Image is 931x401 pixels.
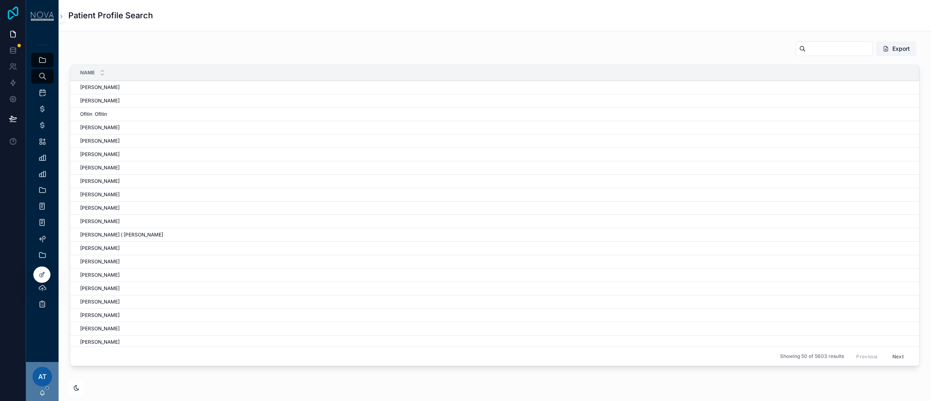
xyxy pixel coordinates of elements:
[80,151,120,158] span: [PERSON_NAME]
[80,285,909,292] a: [PERSON_NAME]
[80,325,909,332] a: [PERSON_NAME]
[80,258,120,265] span: [PERSON_NAME]
[80,178,120,184] span: [PERSON_NAME]
[80,165,120,171] span: [PERSON_NAME]
[80,312,909,319] a: [PERSON_NAME]
[80,178,909,184] a: [PERSON_NAME]
[80,98,909,104] a: [PERSON_NAME]
[68,10,153,21] h1: Patient Profile Search
[80,151,909,158] a: [PERSON_NAME]
[80,124,120,131] span: [PERSON_NAME]
[80,138,909,144] a: [PERSON_NAME]
[80,299,120,305] span: [PERSON_NAME]
[80,111,107,117] span: Ofitin Ofitin
[80,124,909,131] a: [PERSON_NAME]
[38,372,46,381] span: AT
[31,7,54,26] img: App logo
[80,84,120,91] span: [PERSON_NAME]
[780,353,844,360] span: Showing 50 of 5603 results
[80,205,909,211] a: [PERSON_NAME]
[80,218,120,225] span: [PERSON_NAME]
[80,205,120,211] span: [PERSON_NAME]
[80,339,909,345] a: [PERSON_NAME]
[80,232,909,238] a: [PERSON_NAME] ( [PERSON_NAME]
[80,299,909,305] a: [PERSON_NAME]
[80,218,909,225] a: [PERSON_NAME]
[80,285,120,292] span: [PERSON_NAME]
[26,33,59,322] div: scrollable content
[80,245,120,251] span: [PERSON_NAME]
[887,350,909,362] button: Next
[80,245,909,251] a: [PERSON_NAME]
[80,312,120,319] span: [PERSON_NAME]
[80,84,909,91] a: [PERSON_NAME]
[80,191,909,198] a: [PERSON_NAME]
[80,325,120,332] span: [PERSON_NAME]
[80,138,120,144] span: [PERSON_NAME]
[80,98,120,104] span: [PERSON_NAME]
[80,165,909,171] a: [PERSON_NAME]
[80,339,120,345] span: [PERSON_NAME]
[80,111,909,117] a: Ofitin Ofitin
[80,258,909,265] a: [PERSON_NAME]
[80,232,163,238] span: [PERSON_NAME] ( [PERSON_NAME]
[80,272,120,278] span: [PERSON_NAME]
[80,191,120,198] span: [PERSON_NAME]
[80,272,909,278] a: [PERSON_NAME]
[876,41,916,56] button: Export
[80,69,95,76] span: Name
